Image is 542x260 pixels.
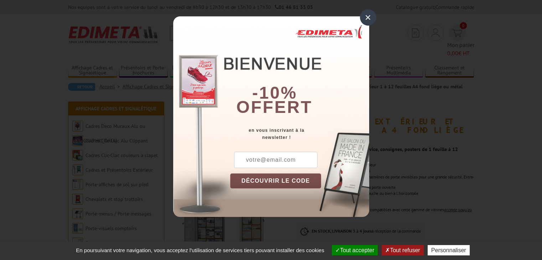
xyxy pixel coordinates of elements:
button: DÉCOUVRIR LE CODE [230,173,321,188]
font: offert [236,98,313,116]
input: votre@email.com [234,152,318,168]
div: × [360,9,376,26]
span: En poursuivant votre navigation, vous acceptez l'utilisation de services tiers pouvant installer ... [72,247,328,253]
div: en vous inscrivant à la newsletter ! [230,127,369,141]
b: -10% [252,83,297,102]
button: Personnaliser (fenêtre modale) [428,245,470,255]
button: Tout accepter [332,245,378,255]
button: Tout refuser [382,245,423,255]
